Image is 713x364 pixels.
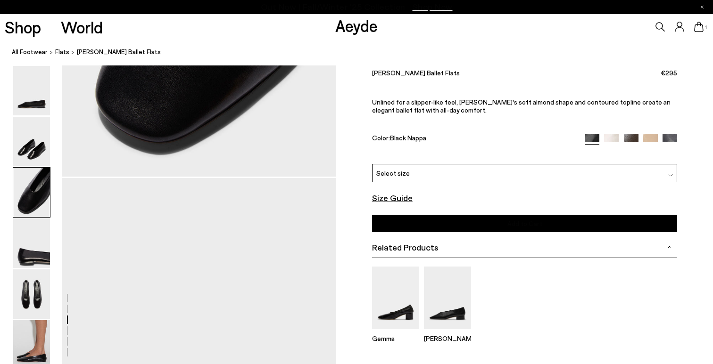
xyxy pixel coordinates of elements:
img: Delia Low-Heeled Ballet Pumps [424,267,471,329]
button: Add to Cart [372,215,678,232]
font: Size Guide [372,193,413,203]
font: Shop [5,17,41,37]
font: Gemma [372,334,395,342]
font: flats [55,48,69,56]
font: Add to Cart [507,219,542,227]
font: €295 [661,69,677,77]
img: Kirsten Ballet Flats - Image 3 [13,168,50,217]
a: Shop [5,19,41,35]
font: [PERSON_NAME] Ballet Flats [372,69,460,77]
font: 1 [705,24,707,30]
img: Kirsten Ballet Flats - Image 5 [13,269,50,319]
font: Related Products [372,242,438,252]
font: All Footwear [12,48,48,56]
font: [PERSON_NAME] [424,334,477,342]
img: svg%3E [667,245,672,250]
img: Kirsten Ballet Flats - Image 2 [13,117,50,166]
img: svg%3E [668,172,673,177]
font: Black Nappa [390,133,426,141]
font: Shop Now [413,1,453,12]
a: Aeyde [335,16,378,35]
a: 1 [694,22,704,32]
a: Delia Low-Heeled Ballet Pumps [PERSON_NAME] [424,323,471,342]
img: Gemma Block Heel Pumps [372,267,419,329]
font: [PERSON_NAME] Ballet Flats [77,48,161,56]
img: Kirsten Ballet Flats - Image 4 [13,218,50,268]
a: All Footwear [12,47,48,57]
font: Color: [372,133,390,141]
button: Size Guide [372,192,413,205]
a: World [61,19,103,35]
font: Out Now | Fall/Winter '25 Collection [261,1,406,12]
nav: breadcrumb [12,40,713,65]
img: Kirsten Ballet Flats - Image 1 [13,66,50,115]
font: World [61,17,103,37]
font: Select size [376,169,410,177]
span: Navigate to /collections/new-in [413,3,453,11]
a: flats [55,47,69,57]
font: Unlined for a slipper-like feel, [PERSON_NAME]'s soft almond shape and contoured topline create a... [372,98,671,114]
a: Gemma Block Heel Pumps Gemma [372,323,419,342]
